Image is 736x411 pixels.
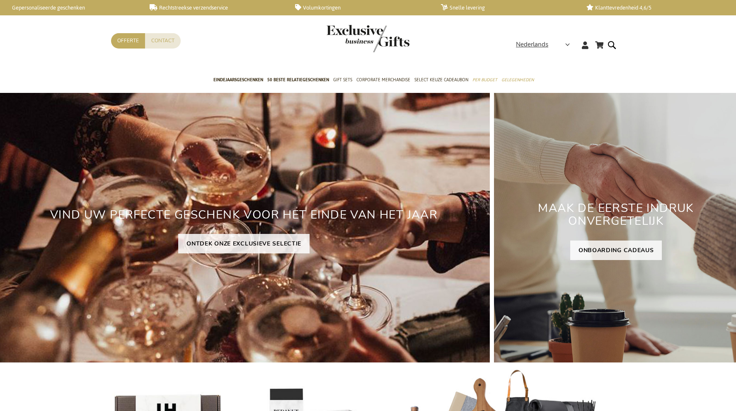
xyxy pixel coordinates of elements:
span: Eindejaarsgeschenken [213,75,263,84]
a: ONTDEK ONZE EXCLUSIEVE SELECTIE [178,234,310,253]
span: Per Budget [472,75,497,84]
a: Gepersonaliseerde geschenken [4,4,136,11]
a: 50 beste relatiegeschenken [267,70,329,91]
span: Gift Sets [333,75,352,84]
a: Gift Sets [333,70,352,91]
a: Per Budget [472,70,497,91]
a: Gelegenheden [501,70,534,91]
a: Select Keuze Cadeaubon [414,70,468,91]
a: Volumkortingen [295,4,427,11]
a: Rechtstreekse verzendservice [150,4,282,11]
a: Contact [145,33,181,49]
a: Eindejaarsgeschenken [213,70,263,91]
a: Klanttevredenheid 4,6/5 [586,4,719,11]
a: Offerte [111,33,145,49]
a: Corporate Merchandise [356,70,410,91]
span: Gelegenheden [501,75,534,84]
img: Exclusive Business gifts logo [327,25,409,52]
span: Corporate Merchandise [356,75,410,84]
span: Nederlands [516,40,548,49]
a: ONBOARDING CADEAUS [570,241,662,260]
a: Snelle levering [441,4,573,11]
span: 50 beste relatiegeschenken [267,75,329,84]
span: Select Keuze Cadeaubon [414,75,468,84]
a: store logo [327,25,368,52]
